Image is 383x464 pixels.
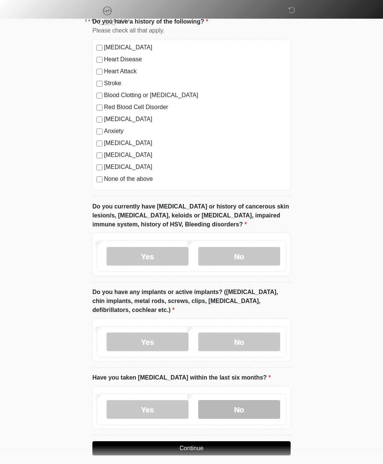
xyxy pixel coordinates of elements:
input: [MEDICAL_DATA] [96,140,102,146]
label: Blood Clotting or [MEDICAL_DATA] [104,91,287,100]
label: Have you taken [MEDICAL_DATA] within the last six months? [92,373,271,382]
input: [MEDICAL_DATA] [96,117,102,123]
label: [MEDICAL_DATA] [104,115,287,124]
input: None of the above [96,176,102,182]
label: [MEDICAL_DATA] [104,163,287,171]
label: Do you currently have [MEDICAL_DATA] or history of cancerous skin lesion/s, [MEDICAL_DATA], keloi... [92,202,291,229]
input: [MEDICAL_DATA] [96,164,102,170]
input: [MEDICAL_DATA] [96,152,102,158]
input: Heart Attack [96,69,102,75]
label: Heart Attack [104,67,287,76]
label: Yes [107,400,189,419]
input: Heart Disease [96,57,102,63]
img: Sarah Hitchcox Aesthetics Logo [85,6,130,25]
button: Continue [92,441,291,455]
input: Red Blood Cell Disorder [96,105,102,111]
label: Anxiety [104,127,287,136]
label: No [198,247,280,266]
label: Yes [107,332,189,351]
label: Heart Disease [104,55,287,64]
label: [MEDICAL_DATA] [104,151,287,160]
label: Red Blood Cell Disorder [104,103,287,112]
input: Anxiety [96,129,102,134]
input: [MEDICAL_DATA] [96,45,102,51]
label: No [198,400,280,419]
label: [MEDICAL_DATA] [104,43,287,52]
label: Do you have any implants or active implants? ([MEDICAL_DATA], chin implants, metal rods, screws, ... [92,288,291,315]
label: No [198,332,280,351]
input: Blood Clotting or [MEDICAL_DATA] [96,93,102,99]
label: None of the above [104,174,287,183]
input: Stroke [96,81,102,87]
label: Stroke [104,79,287,88]
label: [MEDICAL_DATA] [104,139,287,148]
label: Yes [107,247,189,266]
